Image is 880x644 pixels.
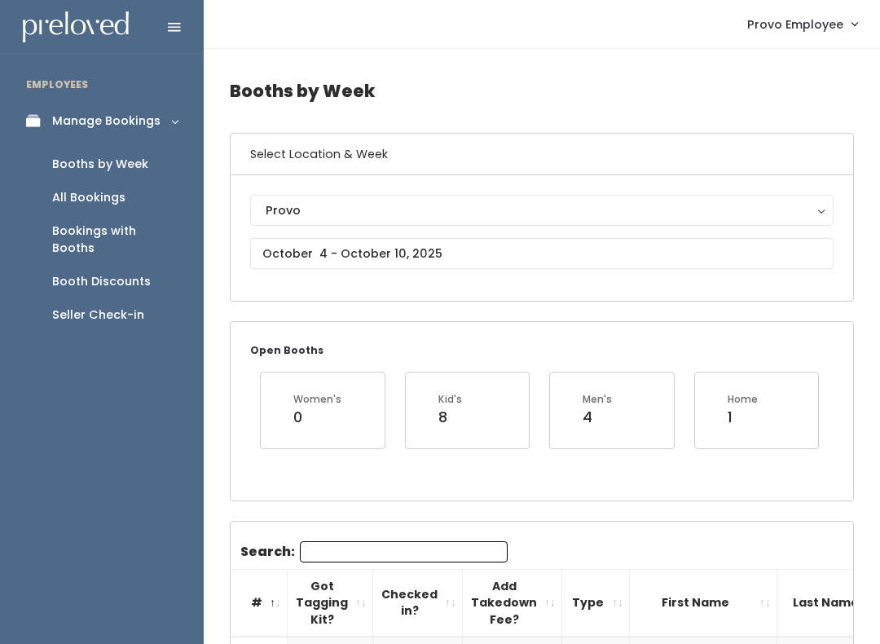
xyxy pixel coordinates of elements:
div: 8 [438,407,462,428]
div: Kid's [438,392,462,407]
h6: Select Location & Week [231,134,853,175]
div: Booths by Week [52,156,148,173]
div: Home [728,392,758,407]
button: Provo [250,195,834,226]
div: Seller Check-in [52,307,144,324]
div: 4 [583,407,612,428]
div: Manage Bookings [52,112,161,130]
div: 1 [728,407,758,428]
div: Men's [583,392,612,407]
div: All Bookings [52,189,125,206]
div: 0 [293,407,341,428]
input: October 4 - October 10, 2025 [250,238,834,269]
span: Provo Employee [747,15,843,33]
label: Search: [240,541,508,562]
div: Bookings with Booths [52,223,178,257]
h4: Booths by Week [230,68,854,113]
div: Provo [266,201,818,219]
th: Type: activate to sort column ascending [562,569,630,637]
th: Add Takedown Fee?: activate to sort column ascending [463,569,562,637]
a: Provo Employee [731,7,873,42]
img: preloved logo [23,11,129,43]
th: Got Tagging Kit?: activate to sort column ascending [288,569,373,637]
small: Open Booths [250,343,323,357]
div: Women's [293,392,341,407]
div: Booth Discounts [52,273,151,290]
th: First Name: activate to sort column ascending [630,569,777,637]
input: Search: [300,541,508,562]
th: #: activate to sort column descending [231,569,288,637]
th: Checked in?: activate to sort column ascending [373,569,463,637]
